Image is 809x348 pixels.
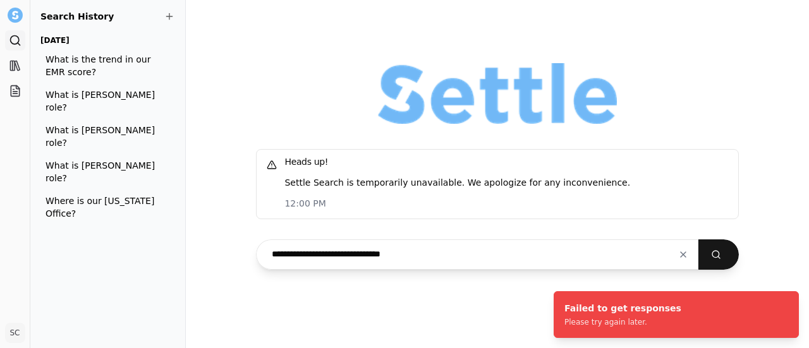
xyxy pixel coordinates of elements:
span: What is the trend in our EMR score? [46,53,160,78]
p: 12:00 PM [284,196,727,211]
a: Library [5,56,25,76]
h2: Search History [40,10,175,23]
div: Settle Search is temporarily unavailable. We apologize for any inconvenience. [267,176,727,211]
h3: [DATE] [40,33,165,48]
img: Settle [8,8,23,23]
div: Please try again later. [564,317,681,327]
button: Settle [5,5,25,25]
span: What is [PERSON_NAME] role? [46,88,160,114]
button: Clear input [668,243,698,266]
h5: Heads up! [267,157,727,166]
a: Projects [5,81,25,101]
span: What is [PERSON_NAME] role? [46,159,160,184]
div: Failed to get responses [564,302,681,315]
span: Where is our [US_STATE] Office? [46,195,160,220]
span: What is [PERSON_NAME] role? [46,124,160,149]
button: SC [5,323,25,343]
a: Search [5,30,25,51]
img: Organization logo [378,63,617,124]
